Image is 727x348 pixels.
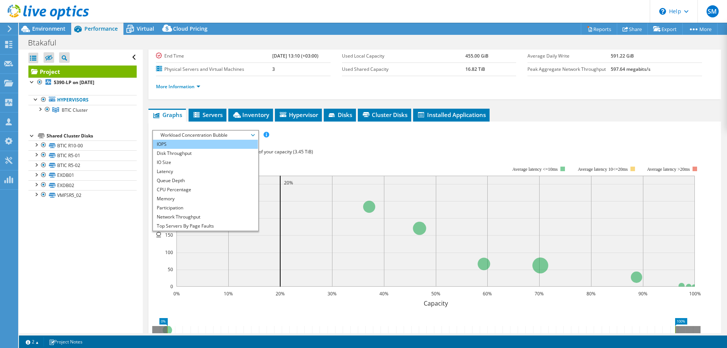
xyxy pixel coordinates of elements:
[527,66,611,73] label: Peak Aggregate Network Throughput
[192,111,223,119] span: Servers
[638,290,647,297] text: 90%
[165,249,173,256] text: 100
[153,212,258,222] li: Network Throughput
[20,337,44,346] a: 2
[276,290,285,297] text: 20%
[47,131,137,140] div: Shared Cluster Disks
[28,105,137,115] a: BTIC Cluster
[512,167,558,172] tspan: Average latency <=10ms
[156,52,272,60] label: End Time
[431,290,440,297] text: 50%
[424,299,448,307] text: Capacity
[587,290,596,297] text: 80%
[682,23,718,35] a: More
[611,66,651,72] b: 597.64 megabits/s
[156,66,272,73] label: Physical Servers and Virtual Machines
[483,290,492,297] text: 60%
[279,111,318,119] span: Hypervisor
[153,222,258,231] li: Top Servers By Page Faults
[153,185,258,194] li: CPU Percentage
[84,25,118,32] span: Performance
[137,25,154,32] span: Virtual
[659,8,666,15] svg: \n
[28,180,137,190] a: EXDB02
[28,78,137,87] a: 5390-LP on [DATE]
[465,66,485,72] b: 16.82 TiB
[417,111,486,119] span: Installed Applications
[647,167,690,172] text: Average latency >20ms
[156,83,200,90] a: More Information
[32,25,66,32] span: Environment
[272,53,318,59] b: [DATE] 13:10 (+03:00)
[328,111,352,119] span: Disks
[28,161,137,170] a: BTIC R5-02
[707,5,719,17] span: SM
[154,225,163,238] text: IOPS
[611,53,634,59] b: 591.22 GiB
[284,179,293,186] text: 20%
[617,23,648,35] a: Share
[153,176,258,185] li: Queue Depth
[28,150,137,160] a: BTIC R5-01
[28,66,137,78] a: Project
[153,149,258,158] li: Disk Throughput
[342,52,465,60] label: Used Local Capacity
[153,194,258,203] li: Memory
[379,290,388,297] text: 40%
[232,111,269,119] span: Inventory
[581,23,617,35] a: Reports
[54,79,94,86] b: 5390-LP on [DATE]
[206,148,313,155] span: 20% of IOPS falls on 20% of your capacity (3.45 TiB)
[28,190,137,200] a: VMFSR5_02
[328,290,337,297] text: 30%
[362,111,407,119] span: Cluster Disks
[153,158,258,167] li: IO Size
[157,131,254,140] span: Workload Concentration Bubble
[153,167,258,176] li: Latency
[535,290,544,297] text: 70%
[62,107,88,113] span: BTIC Cluster
[647,23,683,35] a: Export
[689,290,701,297] text: 100%
[527,52,611,60] label: Average Daily Write
[153,203,258,212] li: Participation
[272,66,275,72] b: 3
[224,290,233,297] text: 10%
[28,95,137,105] a: Hypervisors
[153,140,258,149] li: IOPS
[465,53,488,59] b: 455.00 GiB
[28,170,137,180] a: EXDB01
[342,66,465,73] label: Used Shared Capacity
[152,111,182,119] span: Graphs
[168,266,173,273] text: 50
[44,337,88,346] a: Project Notes
[173,290,180,297] text: 0%
[578,167,628,172] tspan: Average latency 10<=20ms
[25,39,68,47] h1: Btakaful
[170,283,173,290] text: 0
[173,25,207,32] span: Cloud Pricing
[28,140,137,150] a: BTIC R10-00
[165,232,173,238] text: 150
